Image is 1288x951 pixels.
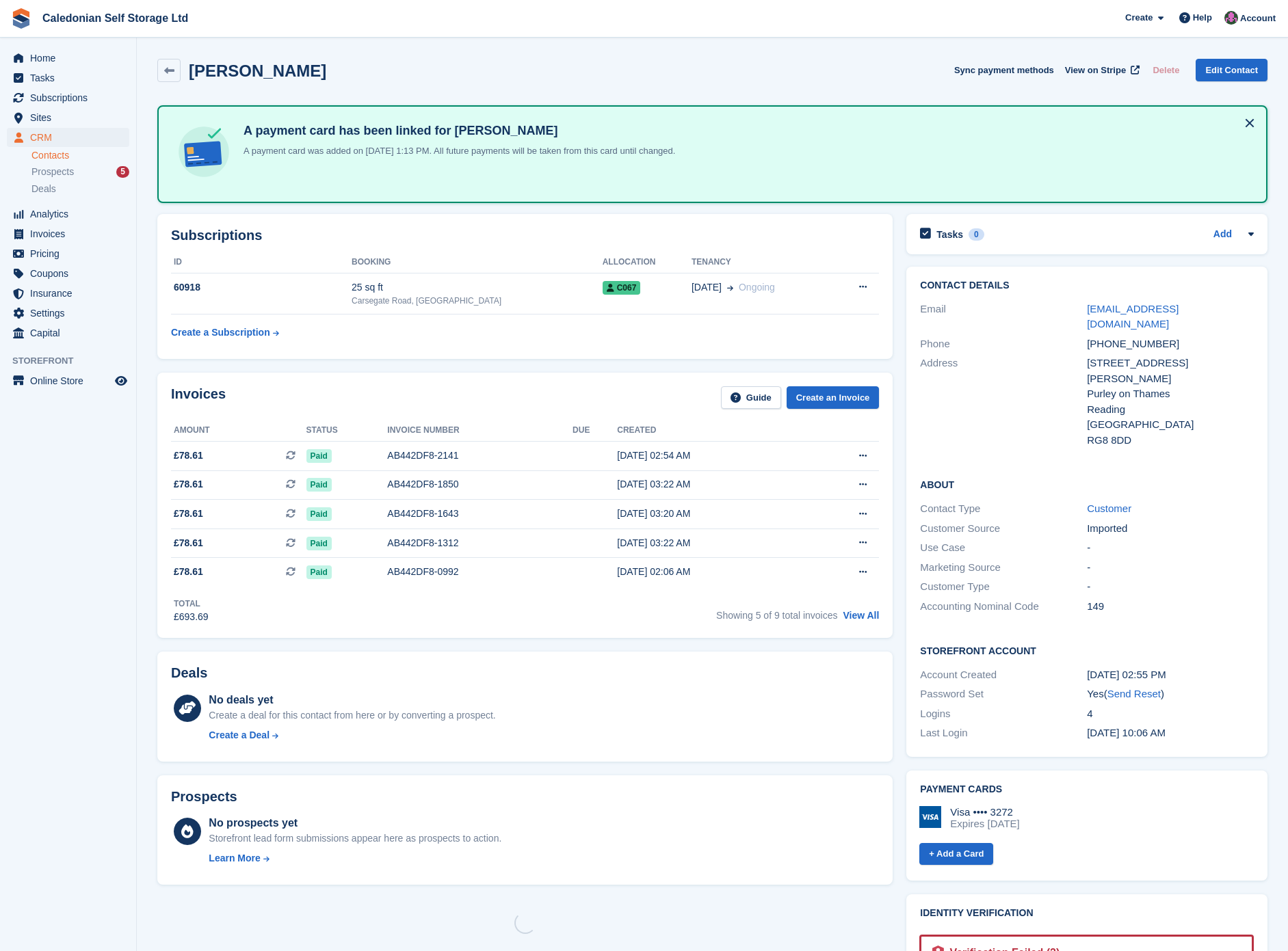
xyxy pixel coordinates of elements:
[617,565,805,579] div: [DATE] 02:06 AM
[1087,727,1166,738] time: 2024-11-27 10:06:24 UTC
[30,323,112,343] span: Capital
[920,599,1087,615] div: Accounting Nominal Code
[171,280,352,295] div: 60918
[692,252,831,273] th: Tenancy
[920,336,1087,352] div: Phone
[843,610,879,621] a: View All
[171,325,270,340] div: Create a Subscription
[919,806,941,828] img: Visa Logo
[920,908,1254,919] h2: Identity verification
[209,851,501,866] a: Learn More
[920,521,1087,537] div: Customer Source
[920,356,1087,448] div: Address
[387,477,573,492] div: AB442DF8-1850
[306,420,388,442] th: Status
[31,165,129,179] a: Prospects 5
[1087,540,1254,556] div: -
[238,123,675,139] h4: A payment card has been linked for [PERSON_NAME]
[787,386,880,409] a: Create an Invoice
[950,818,1019,830] div: Expires [DATE]
[30,264,112,283] span: Coupons
[30,204,112,224] span: Analytics
[7,304,129,323] a: menu
[174,507,203,521] span: £78.61
[30,304,112,323] span: Settings
[30,224,112,243] span: Invoices
[1107,688,1161,699] a: Send Reset
[969,228,984,241] div: 0
[7,204,129,224] a: menu
[920,686,1087,702] div: Password Set
[617,477,805,492] div: [DATE] 03:22 AM
[171,320,279,345] a: Create a Subscription
[30,284,112,303] span: Insurance
[920,540,1087,556] div: Use Case
[30,108,112,127] span: Sites
[171,665,207,681] h2: Deals
[174,448,203,463] span: £78.61
[721,386,781,409] a: Guide
[1087,599,1254,615] div: 149
[7,224,129,243] a: menu
[1087,521,1254,537] div: Imported
[387,507,573,521] div: AB442DF8-1643
[739,282,775,293] span: Ongoing
[306,565,332,579] span: Paid
[1087,667,1254,683] div: [DATE] 02:55 PM
[30,88,112,107] span: Subscriptions
[31,149,129,162] a: Contacts
[954,59,1054,81] button: Sync payment methods
[920,477,1254,491] h2: About
[306,507,332,521] span: Paid
[1087,386,1254,402] div: Purley on Thames
[30,128,112,147] span: CRM
[171,228,879,243] h2: Subscriptions
[352,295,603,307] div: Carsegate Road, [GEOGRAPHIC_DATA]
[1213,227,1232,243] a: Add
[171,386,226,409] h2: Invoices
[31,165,74,178] span: Prospects
[617,507,805,521] div: [DATE] 03:20 AM
[1087,706,1254,722] div: 4
[1087,433,1254,448] div: RG8 8DD
[920,725,1087,741] div: Last Login
[1087,579,1254,595] div: -
[11,8,31,29] img: stora-icon-8386f47178a22dfd0bd8f6a31ec36ba5ce8667c1dd55bd0f319d3a0aa187defe.svg
[306,449,332,463] span: Paid
[30,49,112,68] span: Home
[920,784,1254,795] h2: Payment cards
[306,537,332,550] span: Paid
[920,280,1254,291] h2: Contact Details
[352,252,603,273] th: Booking
[920,302,1087,332] div: Email
[920,501,1087,517] div: Contact Type
[1060,59,1142,81] a: View on Stripe
[1087,503,1131,514] a: Customer
[1224,11,1238,25] img: Lois Holling
[692,280,722,295] span: [DATE]
[174,610,209,624] div: £693.69
[30,244,112,263] span: Pricing
[603,252,692,273] th: Allocation
[7,264,129,283] a: menu
[7,49,129,68] a: menu
[209,728,495,742] a: Create a Deal
[7,371,129,390] a: menu
[209,728,270,742] div: Create a Deal
[1087,356,1254,386] div: [STREET_ADDRESS][PERSON_NAME]
[919,843,993,866] a: + Add a Card
[1065,64,1126,77] span: View on Stripe
[950,806,1019,818] div: Visa •••• 3272
[387,536,573,550] div: AB442DF8-1312
[920,560,1087,576] div: Marketing Source
[174,477,203,492] span: £78.61
[7,244,129,263] a: menu
[174,536,203,550] span: £78.61
[7,108,129,127] a: menu
[31,183,56,196] span: Deals
[920,706,1087,722] div: Logins
[7,88,129,107] a: menu
[603,281,641,295] span: C067
[1087,686,1254,702] div: Yes
[1087,303,1179,330] a: [EMAIL_ADDRESS][DOMAIN_NAME]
